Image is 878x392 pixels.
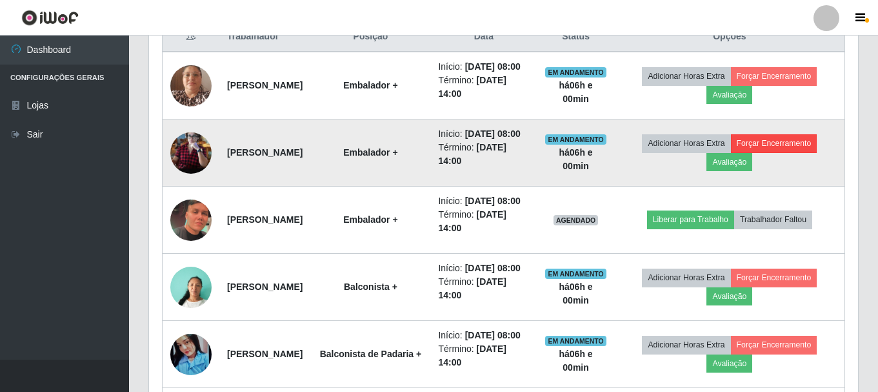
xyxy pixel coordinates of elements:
[219,22,310,52] th: Trabalhador
[559,349,592,373] strong: há 06 h e 00 min
[731,67,817,85] button: Forçar Encerramento
[227,147,303,158] strong: [PERSON_NAME]
[227,80,303,90] strong: [PERSON_NAME]
[227,214,303,225] strong: [PERSON_NAME]
[465,263,521,273] time: [DATE] 08:00
[642,336,730,354] button: Adicionar Horas Extra
[438,329,529,342] li: Início:
[438,127,529,141] li: Início:
[343,147,397,158] strong: Embalador +
[344,282,397,292] strong: Balconista +
[310,22,430,52] th: Posição
[559,282,592,305] strong: há 06 h e 00 min
[554,215,599,225] span: AGENDADO
[706,86,752,104] button: Avaliação
[343,80,397,90] strong: Embalador +
[438,194,529,208] li: Início:
[545,269,606,279] span: EM ANDAMENTO
[465,129,521,139] time: [DATE] 08:00
[438,342,529,369] li: Término:
[320,349,422,359] strong: Balconista de Padaria +
[706,153,752,171] button: Avaliação
[430,22,537,52] th: Data
[545,67,606,77] span: EM ANDAMENTO
[170,194,212,246] img: 1747664667826.jpeg
[465,196,521,206] time: [DATE] 08:00
[559,80,592,104] strong: há 06 h e 00 min
[170,49,212,123] img: 1730323738403.jpeg
[706,355,752,373] button: Avaliação
[615,22,845,52] th: Opções
[438,262,529,275] li: Início:
[706,287,752,305] button: Avaliação
[343,214,397,225] strong: Embalador +
[227,349,303,359] strong: [PERSON_NAME]
[438,275,529,302] li: Término:
[438,141,529,168] li: Término:
[647,211,734,229] button: Liberar para Trabalho
[438,74,529,101] li: Término:
[170,260,212,315] img: 1737048991745.jpeg
[545,134,606,145] span: EM ANDAMENTO
[170,125,212,181] img: 1744237096937.jpeg
[559,147,592,171] strong: há 06 h e 00 min
[642,67,730,85] button: Adicionar Horas Extra
[731,134,817,152] button: Forçar Encerramento
[227,282,303,292] strong: [PERSON_NAME]
[170,327,212,382] img: 1734919568838.jpeg
[642,134,730,152] button: Adicionar Horas Extra
[734,211,812,229] button: Trabalhador Faltou
[731,336,817,354] button: Forçar Encerramento
[731,269,817,287] button: Forçar Encerramento
[465,61,521,72] time: [DATE] 08:00
[642,269,730,287] button: Adicionar Horas Extra
[21,10,79,26] img: CoreUI Logo
[438,60,529,74] li: Início:
[545,336,606,346] span: EM ANDAMENTO
[537,22,614,52] th: Status
[465,330,521,340] time: [DATE] 08:00
[438,208,529,235] li: Término:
